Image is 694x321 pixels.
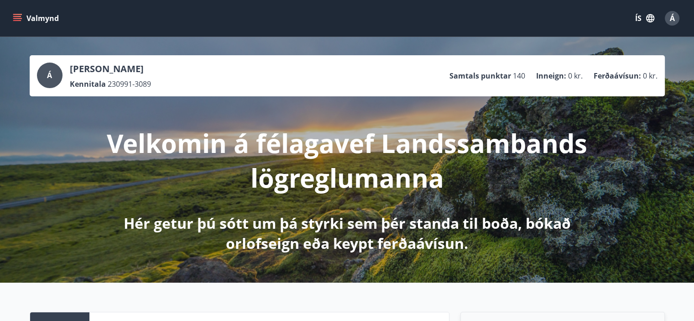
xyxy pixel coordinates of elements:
p: Inneign : [536,71,566,81]
p: [PERSON_NAME] [70,63,151,75]
p: Kennitala [70,79,106,89]
button: ÍS [630,10,659,26]
p: Hér getur þú sótt um þá styrki sem þér standa til boða, bókað orlofseign eða keypt ferðaávísun. [106,213,588,253]
p: Ferðaávísun : [594,71,641,81]
span: 140 [513,71,525,81]
span: 230991-3089 [108,79,151,89]
span: Á [670,13,675,23]
button: Á [661,7,683,29]
p: Velkomin á félagavef Landssambands lögreglumanna [106,126,588,195]
button: menu [11,10,63,26]
span: 0 kr. [643,71,657,81]
span: 0 kr. [568,71,583,81]
span: Á [47,70,52,80]
p: Samtals punktar [449,71,511,81]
